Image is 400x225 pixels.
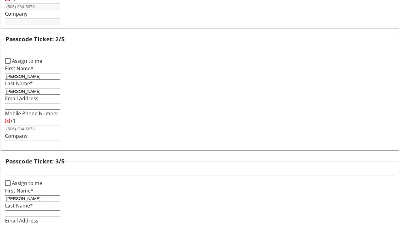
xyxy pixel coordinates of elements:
[6,157,65,166] h3: Passcode Ticket: 3/5
[5,95,38,102] label: Email Address
[5,187,33,194] label: First Name*
[11,179,42,187] label: Assign to me
[6,35,65,43] h3: Passcode Ticket: 2/5
[5,65,33,72] label: First Name*
[5,80,33,87] label: Last Name*
[5,132,27,139] label: Company
[11,57,42,65] label: Assign to me
[5,110,58,117] label: Mobile Phone Number
[5,217,38,224] label: Email Address
[5,126,60,132] input: (506) 234-5678
[5,202,33,209] label: Last Name*
[5,3,60,10] input: (506) 234-5678
[5,10,27,17] label: Company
